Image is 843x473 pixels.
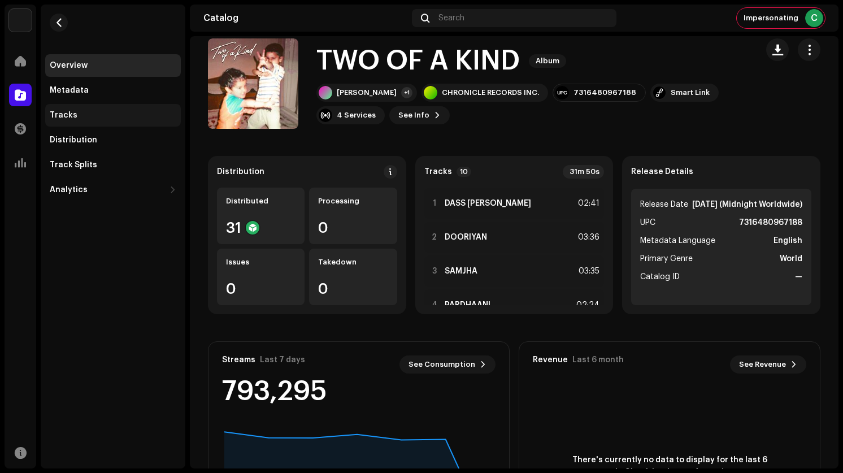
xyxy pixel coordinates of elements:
[445,233,487,242] strong: DOORIYAN
[226,258,296,267] div: Issues
[805,9,823,27] div: C
[398,104,429,127] span: See Info
[739,353,786,376] span: See Revenue
[45,54,181,77] re-m-nav-item: Overview
[640,270,680,284] span: Catalog ID
[50,61,88,70] div: Overview
[780,252,802,266] strong: World
[45,154,181,176] re-m-nav-item: Track Splits
[774,234,802,248] strong: English
[457,167,471,177] p-badge: 10
[50,185,88,194] div: Analytics
[45,129,181,151] re-m-nav-item: Distribution
[9,9,32,32] img: 714d89c9-1136-48a5-8fbd-afe438a37007
[45,179,181,201] re-m-nav-dropdown: Analytics
[401,87,412,98] div: +1
[445,267,477,276] strong: SAMJHA
[640,216,655,229] span: UPC
[316,43,520,79] h1: TWO OF A KIND
[424,167,452,176] strong: Tracks
[50,160,97,170] div: Track Splits
[50,86,89,95] div: Metadata
[318,197,388,206] div: Processing
[45,104,181,127] re-m-nav-item: Tracks
[739,216,802,229] strong: 7316480967188
[692,198,802,211] strong: [DATE] (Midnight Worldwide)
[337,111,376,120] div: 4 Services
[409,353,475,376] span: See Consumption
[575,264,599,278] div: 03:35
[640,234,715,248] span: Metadata Language
[572,355,624,364] div: Last 6 month
[260,355,305,364] div: Last 7 days
[389,106,450,124] button: See Info
[795,270,802,284] strong: —
[445,199,531,208] strong: DASS [PERSON_NAME]
[533,355,568,364] div: Revenue
[203,14,407,23] div: Catalog
[226,197,296,206] div: Distributed
[640,252,693,266] span: Primary Genre
[50,111,77,120] div: Tracks
[337,88,397,97] div: [PERSON_NAME]
[575,197,599,210] div: 02:41
[318,258,388,267] div: Takedown
[399,355,496,374] button: See Consumption
[50,136,97,145] div: Distribution
[631,167,693,176] strong: Release Details
[563,165,604,179] div: 31m 50s
[445,301,490,310] strong: PARDHAANI
[438,14,464,23] span: Search
[442,88,539,97] div: CHRONICLE RECORDS INC.
[640,198,688,211] span: Release Date
[529,54,566,68] span: Album
[217,167,264,176] div: Distribution
[45,79,181,102] re-m-nav-item: Metadata
[730,355,806,374] button: See Revenue
[573,88,636,97] div: 7316480967188
[744,14,798,23] span: Impersonating
[671,88,710,97] div: Smart Link
[575,231,599,244] div: 03:36
[575,298,599,312] div: 02:24
[222,355,255,364] div: Streams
